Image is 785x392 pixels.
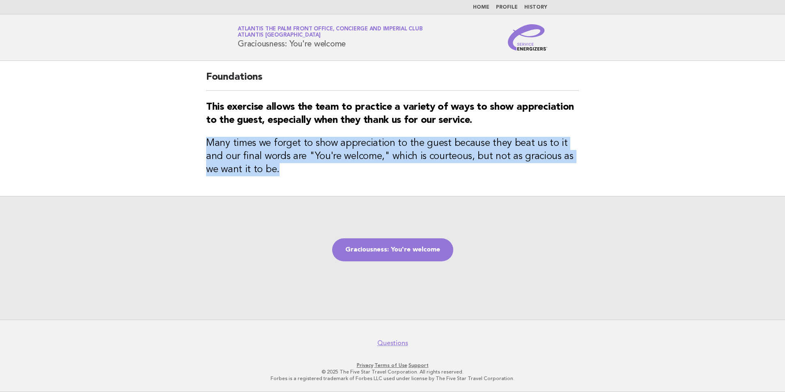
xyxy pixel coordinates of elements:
[332,238,453,261] a: Graciousness: You're welcome
[496,5,518,10] a: Profile
[374,362,407,368] a: Terms of Use
[206,71,579,91] h2: Foundations
[141,369,644,375] p: © 2025 The Five Star Travel Corporation. All rights reserved.
[238,26,422,38] a: Atlantis The Palm Front Office, Concierge and Imperial ClubAtlantis [GEOGRAPHIC_DATA]
[206,137,579,176] h3: Many times we forget to show appreciation to the guest because they beat us to it and our final w...
[141,375,644,382] p: Forbes is a registered trademark of Forbes LLC used under license by The Five Star Travel Corpora...
[473,5,489,10] a: Home
[409,362,429,368] a: Support
[238,27,422,48] h1: Graciousness: You're welcome
[508,24,547,51] img: Service Energizers
[141,362,644,369] p: · ·
[524,5,547,10] a: History
[357,362,373,368] a: Privacy
[206,102,574,125] strong: This exercise allows the team to practice a variety of ways to show appreciation to the guest, es...
[238,33,321,38] span: Atlantis [GEOGRAPHIC_DATA]
[377,339,408,347] a: Questions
